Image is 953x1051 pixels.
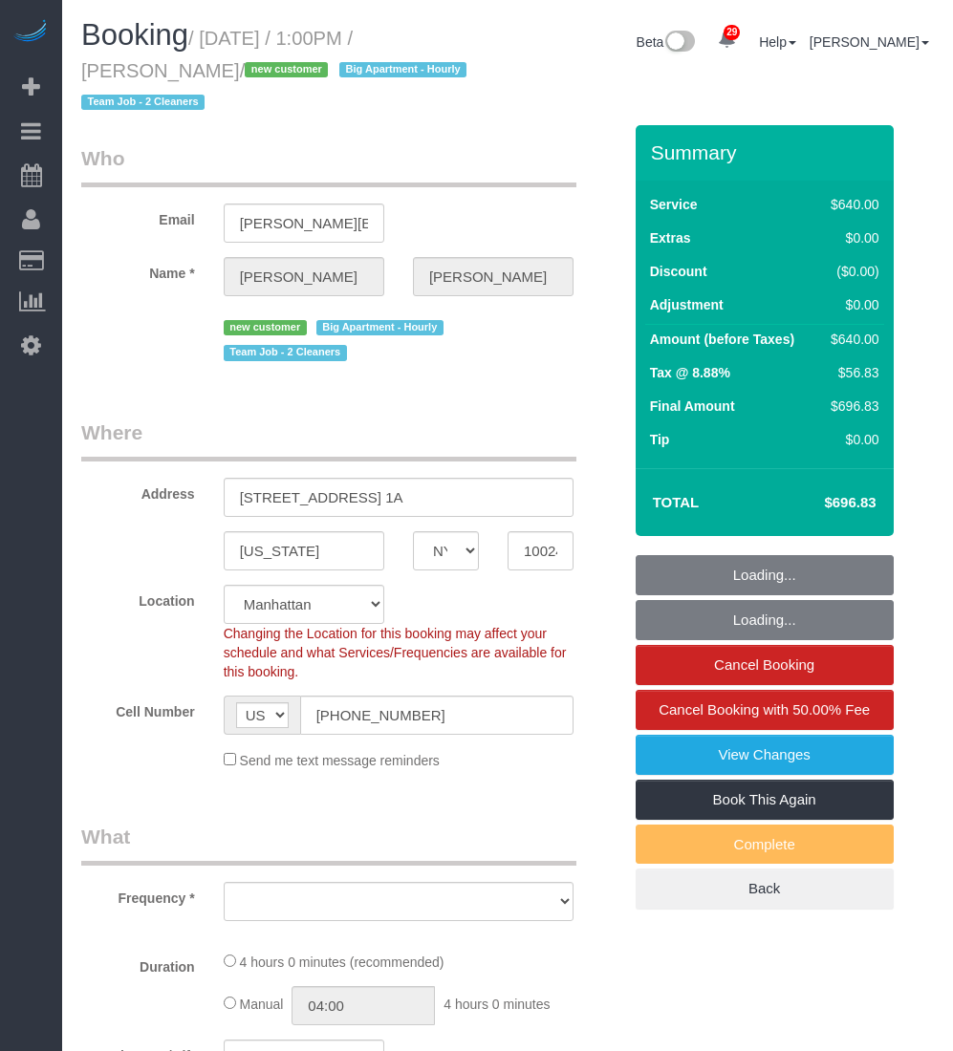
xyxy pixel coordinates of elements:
h3: Summary [651,141,884,163]
label: Frequency * [67,882,209,908]
div: $640.00 [823,330,878,349]
legend: Where [81,418,576,461]
span: Big Apartment - Hourly [316,320,444,335]
input: Email [224,204,384,243]
span: / [81,60,472,114]
span: new customer [224,320,307,335]
legend: What [81,823,576,866]
strong: Total [653,494,700,510]
span: 29 [724,25,740,40]
span: Booking [81,18,188,52]
span: 4 hours 0 minutes (recommended) [240,954,444,970]
a: Back [636,869,894,909]
label: Adjustment [650,295,724,314]
a: Help [759,34,796,50]
input: Last Name [413,257,574,296]
label: Email [67,204,209,229]
div: $640.00 [823,195,878,214]
h4: $696.83 [767,495,876,511]
div: $0.00 [823,430,878,449]
div: $56.83 [823,363,878,382]
legend: Who [81,144,576,187]
a: 29 [708,19,746,61]
a: Cancel Booking with 50.00% Fee [636,690,894,730]
span: Manual [240,997,284,1012]
input: Zip Code [508,531,574,570]
a: View Changes [636,735,894,775]
span: Team Job - 2 Cleaners [81,95,205,110]
label: Cell Number [67,696,209,721]
input: First Name [224,257,384,296]
a: Cancel Booking [636,645,894,685]
label: Final Amount [650,397,735,416]
img: New interface [663,31,695,55]
div: $0.00 [823,228,878,247]
span: new customer [245,62,328,77]
label: Duration [67,951,209,976]
a: Book This Again [636,780,894,820]
label: Name * [67,257,209,283]
label: Tax @ 8.88% [650,363,730,382]
label: Extras [650,228,691,247]
label: Discount [650,262,707,281]
label: Location [67,585,209,611]
img: Automaid Logo [11,19,50,46]
label: Service [650,195,698,214]
a: Beta [637,34,696,50]
span: Cancel Booking with 50.00% Fee [659,701,870,718]
label: Address [67,478,209,504]
input: Cell Number [300,696,574,735]
span: Team Job - 2 Cleaners [224,345,347,360]
a: [PERSON_NAME] [810,34,929,50]
div: ($0.00) [823,262,878,281]
input: City [224,531,384,570]
div: $696.83 [823,397,878,416]
span: Send me text message reminders [240,753,440,768]
span: Big Apartment - Hourly [339,62,466,77]
span: Changing the Location for this booking may affect your schedule and what Services/Frequencies are... [224,626,567,679]
label: Tip [650,430,670,449]
span: 4 hours 0 minutes [444,997,550,1012]
small: / [DATE] / 1:00PM / [PERSON_NAME] [81,28,472,114]
label: Amount (before Taxes) [650,330,794,349]
div: $0.00 [823,295,878,314]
